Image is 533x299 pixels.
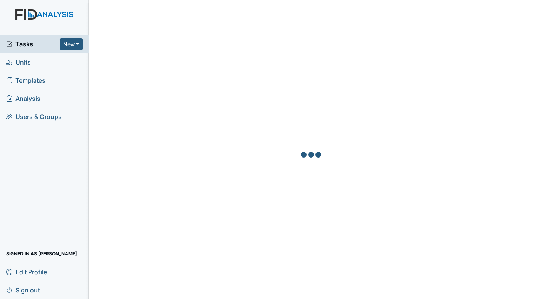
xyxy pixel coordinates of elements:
span: Templates [6,75,46,87]
span: Edit Profile [6,266,47,278]
span: Analysis [6,93,40,105]
button: New [60,38,83,50]
a: Tasks [6,39,60,49]
span: Users & Groups [6,111,62,123]
span: Units [6,56,31,68]
span: Signed in as [PERSON_NAME] [6,248,77,260]
span: Sign out [6,284,40,296]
